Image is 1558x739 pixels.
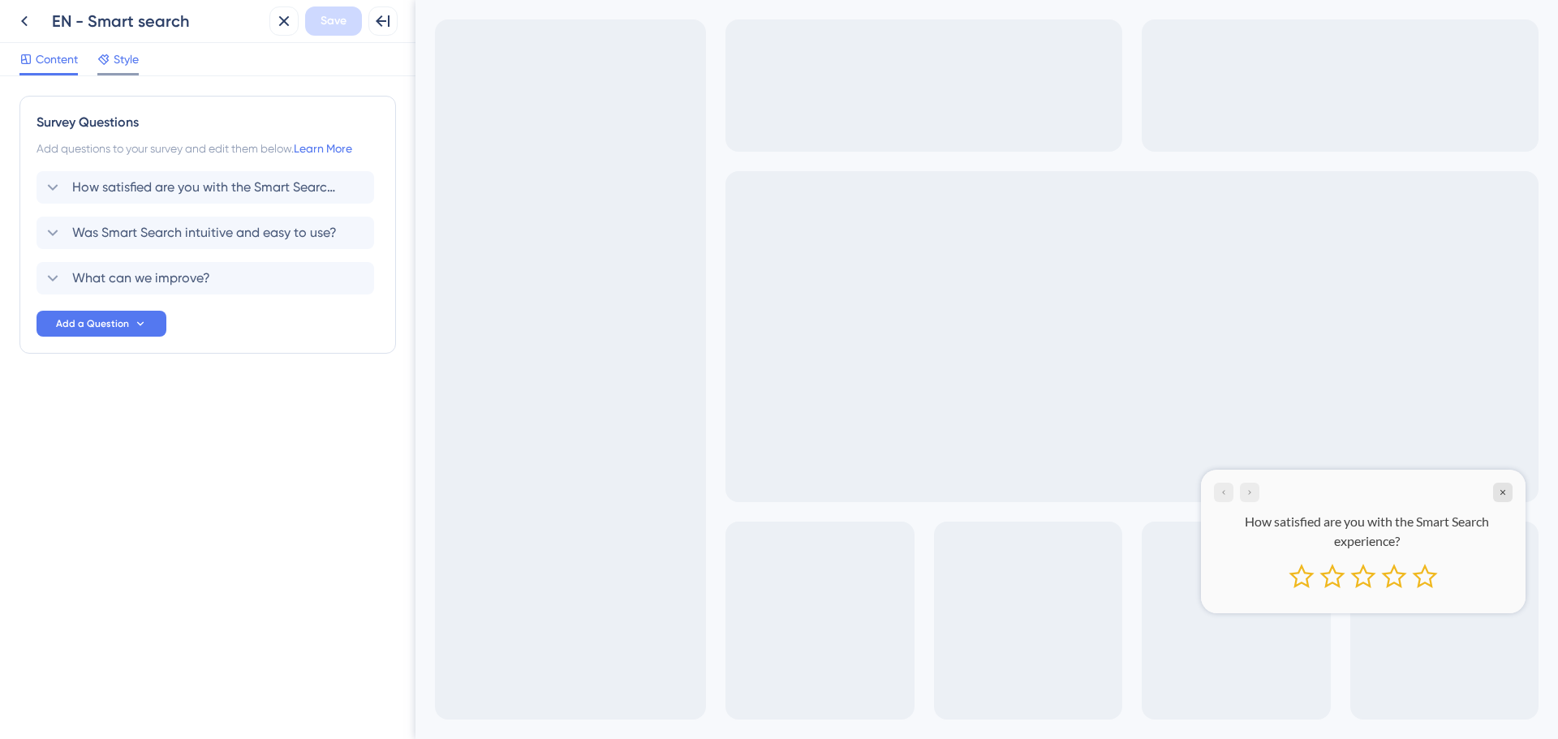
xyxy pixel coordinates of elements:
[305,6,362,36] button: Save
[321,11,346,31] span: Save
[114,49,139,69] span: Style
[37,139,379,158] div: Add questions to your survey and edit them below.
[72,223,337,243] span: Was Smart Search intuitive and easy to use?
[37,113,379,132] div: Survey Questions
[294,142,352,155] a: Learn More
[37,311,166,337] button: Add a Question
[52,10,263,32] div: EN - Smart search
[36,49,78,69] span: Content
[785,470,1110,613] iframe: UserGuiding Survey
[72,269,210,288] span: What can we improve?
[72,178,340,197] span: How satisfied are you with the Smart Search experience?
[56,317,129,330] span: Add a Question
